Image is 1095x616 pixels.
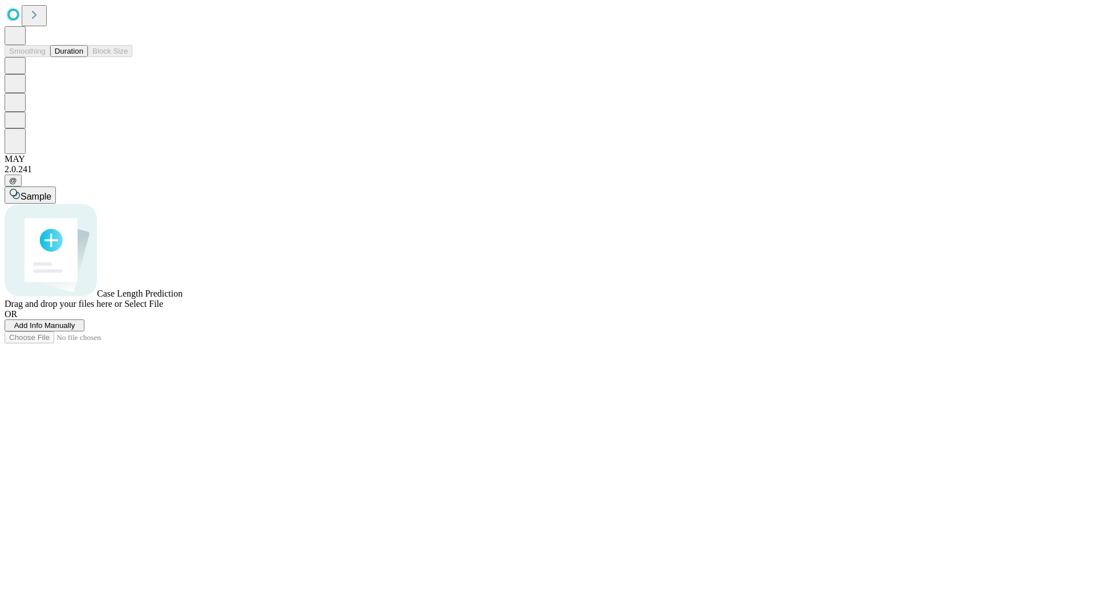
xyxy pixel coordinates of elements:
[50,45,88,57] button: Duration
[5,164,1090,175] div: 2.0.241
[124,299,163,309] span: Select File
[5,175,22,187] button: @
[97,289,182,298] span: Case Length Prediction
[5,154,1090,164] div: MAY
[5,299,122,309] span: Drag and drop your files here or
[5,319,84,331] button: Add Info Manually
[88,45,132,57] button: Block Size
[9,176,17,185] span: @
[5,187,56,204] button: Sample
[5,45,50,57] button: Smoothing
[14,321,75,330] span: Add Info Manually
[21,192,51,201] span: Sample
[5,309,17,319] span: OR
